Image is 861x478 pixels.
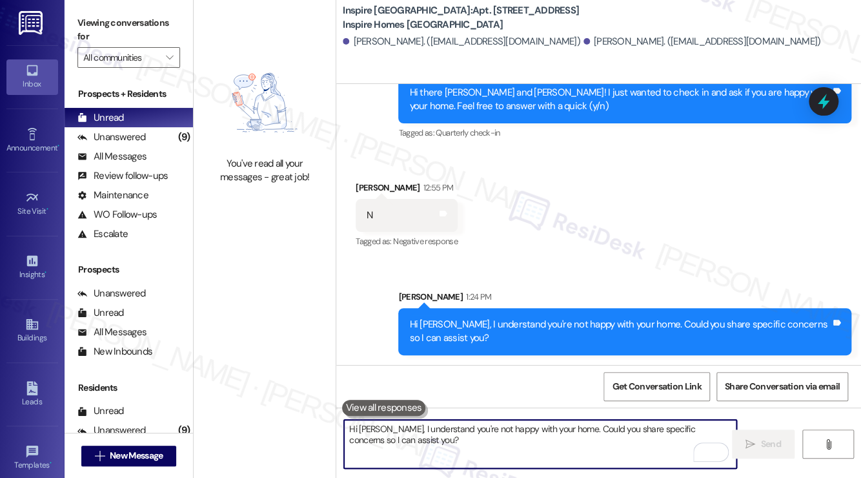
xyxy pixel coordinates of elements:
div: Tagged as: [398,123,851,142]
div: Unanswered [77,424,146,437]
button: Share Conversation via email [716,372,848,401]
div: (9) [175,127,193,147]
div: Prospects [65,263,193,276]
i:  [823,439,833,450]
a: Site Visit • [6,187,58,222]
button: Send [732,430,795,459]
div: [PERSON_NAME] [356,181,458,199]
i:  [745,439,755,450]
img: empty-state [208,55,321,151]
a: Templates • [6,441,58,475]
img: ResiDesk Logo [19,11,45,35]
div: Tagged as: [356,232,458,251]
div: 12:55 PM [420,181,454,194]
a: Insights • [6,250,58,285]
textarea: To enrich screen reader interactions, please activate Accessibility in Grammarly extension settings [344,420,736,468]
b: Inspire [GEOGRAPHIC_DATA]: Apt. [STREET_ADDRESS] Inspire Homes [GEOGRAPHIC_DATA] [343,4,601,32]
div: [PERSON_NAME] [398,290,851,308]
div: Escalate [77,227,128,241]
div: [PERSON_NAME]. ([EMAIL_ADDRESS][DOMAIN_NAME]) [343,35,580,48]
span: Share Conversation via email [725,380,840,393]
div: You've read all your messages - great job! [208,157,321,185]
a: Inbox [6,59,58,94]
span: New Message [110,449,163,462]
span: Negative response [393,236,458,247]
div: Hi there [PERSON_NAME] and [PERSON_NAME]! I just wanted to check in and ask if you are happy with... [409,86,831,114]
div: Review follow-ups [77,169,168,183]
button: Get Conversation Link [603,372,709,401]
a: Buildings [6,313,58,348]
div: Unanswered [77,287,146,300]
span: Quarterly check-in [436,127,500,138]
div: Prospects + Residents [65,87,193,101]
span: Send [760,437,780,451]
div: All Messages [77,150,147,163]
span: • [50,459,52,468]
div: WO Follow-ups [77,208,157,222]
div: Unanswered [77,130,146,144]
span: • [57,141,59,151]
div: All Messages [77,326,147,339]
div: N [367,209,372,222]
label: Viewing conversations for [77,13,180,47]
div: Residents [65,381,193,395]
a: Leads [6,377,58,412]
div: 1:24 PM [463,290,491,304]
input: All communities [83,47,159,68]
i:  [95,451,105,461]
span: Get Conversation Link [612,380,701,393]
div: Unread [77,404,124,418]
div: New Inbounds [77,345,152,358]
span: • [46,205,48,214]
div: Unread [77,306,124,320]
div: [PERSON_NAME]. ([EMAIL_ADDRESS][DOMAIN_NAME]) [583,35,821,48]
i:  [166,52,173,63]
div: (9) [175,421,193,441]
div: Unread [77,111,124,125]
div: Maintenance [77,189,148,202]
button: New Message [81,446,177,466]
span: • [45,268,46,277]
div: Hi [PERSON_NAME], I understand you're not happy with your home. Could you share specific concerns... [409,318,831,346]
